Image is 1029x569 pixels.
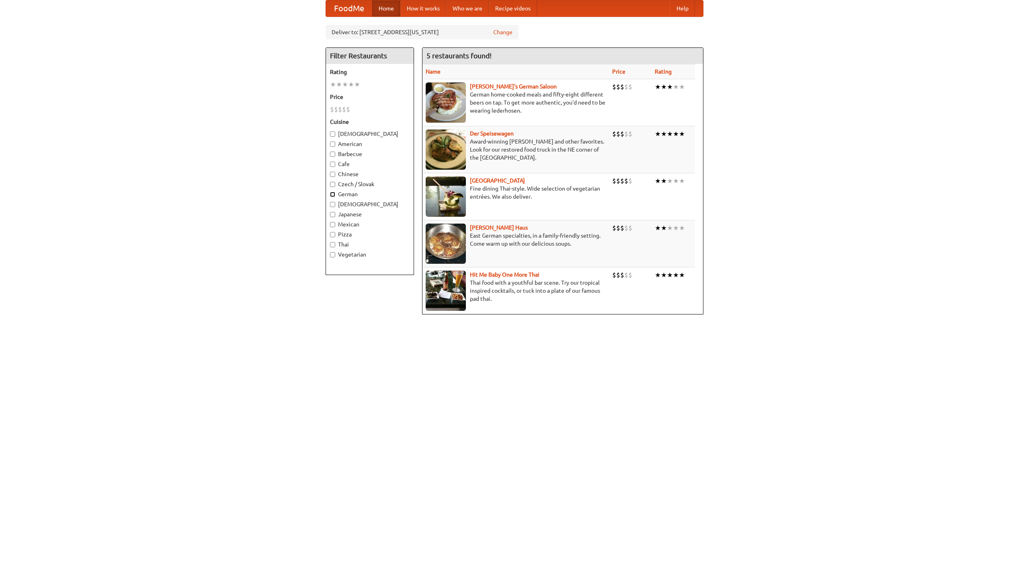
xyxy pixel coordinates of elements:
a: FoodMe [326,0,372,16]
p: German home-cooked meals and fifty-eight different beers on tap. To get more authentic, you'd nee... [426,90,606,115]
li: ★ [348,80,354,89]
a: Der Speisewagen [470,130,514,137]
li: ★ [661,129,667,138]
label: Vegetarian [330,251,410,259]
li: ★ [667,129,673,138]
label: [DEMOGRAPHIC_DATA] [330,130,410,138]
li: $ [612,224,616,232]
li: $ [624,224,628,232]
input: Thai [330,242,335,247]
li: $ [620,129,624,138]
p: Fine dining Thai-style. Wide selection of vegetarian entrées. We also deliver. [426,185,606,201]
div: Deliver to: [STREET_ADDRESS][US_STATE] [326,25,519,39]
label: Cafe [330,160,410,168]
input: Vegetarian [330,252,335,257]
li: $ [616,224,620,232]
li: ★ [679,129,685,138]
li: ★ [661,224,667,232]
li: ★ [661,271,667,279]
li: ★ [679,271,685,279]
li: ★ [667,224,673,232]
p: Award-winning [PERSON_NAME] and other favorites. Look for our restored food truck in the NE corne... [426,138,606,162]
img: babythai.jpg [426,271,466,311]
input: [DEMOGRAPHIC_DATA] [330,131,335,137]
li: ★ [667,82,673,91]
input: Cafe [330,162,335,167]
input: Barbecue [330,152,335,157]
li: $ [620,82,624,91]
li: ★ [655,177,661,185]
li: $ [624,82,628,91]
li: $ [612,129,616,138]
li: ★ [673,129,679,138]
label: Thai [330,240,410,249]
li: $ [624,177,628,185]
a: Home [372,0,400,16]
li: $ [620,271,624,279]
li: $ [616,82,620,91]
li: $ [628,129,632,138]
li: $ [330,105,334,114]
li: $ [334,105,338,114]
li: $ [628,271,632,279]
a: [PERSON_NAME]'s German Saloon [470,83,557,90]
li: ★ [655,82,661,91]
label: Pizza [330,230,410,238]
li: $ [342,105,346,114]
input: Japanese [330,212,335,217]
input: German [330,192,335,197]
input: [DEMOGRAPHIC_DATA] [330,202,335,207]
ng-pluralize: 5 restaurants found! [426,52,492,60]
label: [DEMOGRAPHIC_DATA] [330,200,410,208]
label: Czech / Slovak [330,180,410,188]
li: $ [620,177,624,185]
label: American [330,140,410,148]
li: ★ [661,177,667,185]
li: $ [628,82,632,91]
li: ★ [655,224,661,232]
li: ★ [673,224,679,232]
a: How it works [400,0,446,16]
a: [PERSON_NAME] Haus [470,224,528,231]
li: ★ [354,80,360,89]
li: ★ [667,177,673,185]
li: $ [612,177,616,185]
a: Price [612,68,625,75]
label: Japanese [330,210,410,218]
li: ★ [667,271,673,279]
li: $ [616,177,620,185]
a: Who we are [446,0,489,16]
input: Pizza [330,232,335,237]
li: $ [624,129,628,138]
label: German [330,190,410,198]
a: Name [426,68,441,75]
a: [GEOGRAPHIC_DATA] [470,177,525,184]
li: ★ [673,271,679,279]
a: Rating [655,68,672,75]
li: ★ [342,80,348,89]
li: ★ [336,80,342,89]
p: East German specialties, in a family-friendly setting. Come warm up with our delicious soups. [426,232,606,248]
li: $ [338,105,342,114]
li: ★ [330,80,336,89]
input: Czech / Slovak [330,182,335,187]
input: Chinese [330,172,335,177]
h5: Price [330,93,410,101]
a: Hit Me Baby One More Thai [470,271,539,278]
li: $ [612,271,616,279]
img: kohlhaus.jpg [426,224,466,264]
li: $ [624,271,628,279]
li: ★ [679,177,685,185]
a: Recipe videos [489,0,537,16]
label: Mexican [330,220,410,228]
li: $ [628,224,632,232]
li: $ [612,82,616,91]
li: $ [628,177,632,185]
label: Barbecue [330,150,410,158]
h5: Cuisine [330,118,410,126]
